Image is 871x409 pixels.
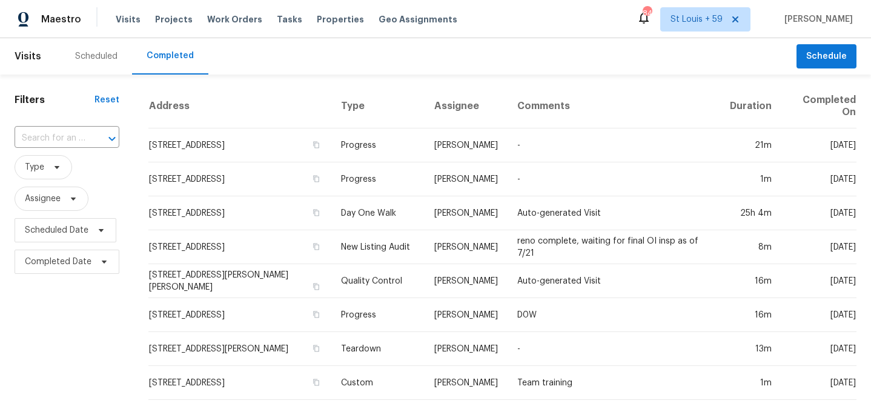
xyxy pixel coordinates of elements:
td: [STREET_ADDRESS] [148,230,331,264]
td: 13m [720,332,781,366]
span: Projects [155,13,193,25]
span: [PERSON_NAME] [780,13,853,25]
span: Schedule [806,49,847,64]
td: reno complete, waiting for final OI insp as of 7/21 [508,230,720,264]
span: Type [25,161,44,173]
td: [PERSON_NAME] [425,264,508,298]
button: Open [104,130,121,147]
td: Progress [331,162,425,196]
td: [DATE] [781,196,856,230]
td: [PERSON_NAME] [425,128,508,162]
button: Copy Address [311,207,322,218]
button: Copy Address [311,173,322,184]
td: [PERSON_NAME] [425,366,508,400]
td: [DATE] [781,128,856,162]
th: Comments [508,84,720,128]
button: Copy Address [311,281,322,292]
td: [DATE] [781,264,856,298]
span: St Louis + 59 [671,13,723,25]
td: Progress [331,128,425,162]
span: Geo Assignments [379,13,457,25]
div: 844 [643,7,651,19]
td: - [508,128,720,162]
span: Tasks [277,15,302,24]
button: Copy Address [311,241,322,252]
td: [DATE] [781,298,856,332]
td: - [508,332,720,366]
div: Scheduled [75,50,118,62]
span: Work Orders [207,13,262,25]
td: 1m [720,162,781,196]
td: D0W [508,298,720,332]
td: [STREET_ADDRESS] [148,366,331,400]
div: Reset [94,94,119,106]
td: Team training [508,366,720,400]
td: Day One Walk [331,196,425,230]
td: [STREET_ADDRESS] [148,298,331,332]
td: 16m [720,264,781,298]
td: [PERSON_NAME] [425,230,508,264]
td: Custom [331,366,425,400]
td: [STREET_ADDRESS][PERSON_NAME][PERSON_NAME] [148,264,331,298]
td: Auto-generated Visit [508,196,720,230]
button: Copy Address [311,343,322,354]
td: Teardown [331,332,425,366]
td: [STREET_ADDRESS] [148,128,331,162]
td: [PERSON_NAME] [425,196,508,230]
th: Completed On [781,84,856,128]
button: Copy Address [311,309,322,320]
h1: Filters [15,94,94,106]
span: Assignee [25,193,61,205]
span: Completed Date [25,256,91,268]
td: [DATE] [781,366,856,400]
th: Assignee [425,84,508,128]
td: [DATE] [781,162,856,196]
td: 1m [720,366,781,400]
td: [DATE] [781,230,856,264]
td: 16m [720,298,781,332]
button: Copy Address [311,377,322,388]
button: Schedule [796,44,856,69]
td: [STREET_ADDRESS] [148,162,331,196]
td: [PERSON_NAME] [425,332,508,366]
input: Search for an address... [15,129,85,148]
span: Visits [15,43,41,70]
td: [STREET_ADDRESS] [148,196,331,230]
td: 8m [720,230,781,264]
td: - [508,162,720,196]
td: [STREET_ADDRESS][PERSON_NAME] [148,332,331,366]
th: Type [331,84,425,128]
button: Copy Address [311,139,322,150]
th: Duration [720,84,781,128]
span: Scheduled Date [25,224,88,236]
span: Maestro [41,13,81,25]
th: Address [148,84,331,128]
td: Quality Control [331,264,425,298]
span: Visits [116,13,141,25]
div: Completed [147,50,194,62]
td: [PERSON_NAME] [425,162,508,196]
td: 21m [720,128,781,162]
td: New Listing Audit [331,230,425,264]
td: Auto-generated Visit [508,264,720,298]
td: Progress [331,298,425,332]
td: [PERSON_NAME] [425,298,508,332]
td: [DATE] [781,332,856,366]
span: Properties [317,13,364,25]
td: 25h 4m [720,196,781,230]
